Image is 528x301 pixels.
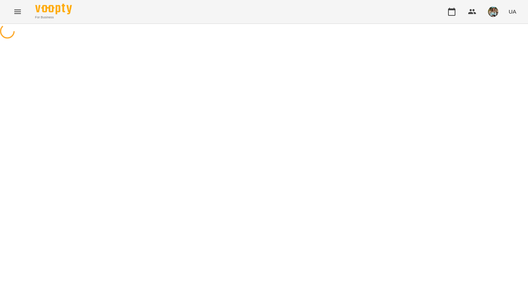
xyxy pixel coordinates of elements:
span: UA [509,8,516,15]
img: 856b7ccd7d7b6bcc05e1771fbbe895a7.jfif [488,7,498,17]
button: Menu [9,3,26,21]
button: UA [506,5,519,18]
span: For Business [35,15,72,20]
img: Voopty Logo [35,4,72,14]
